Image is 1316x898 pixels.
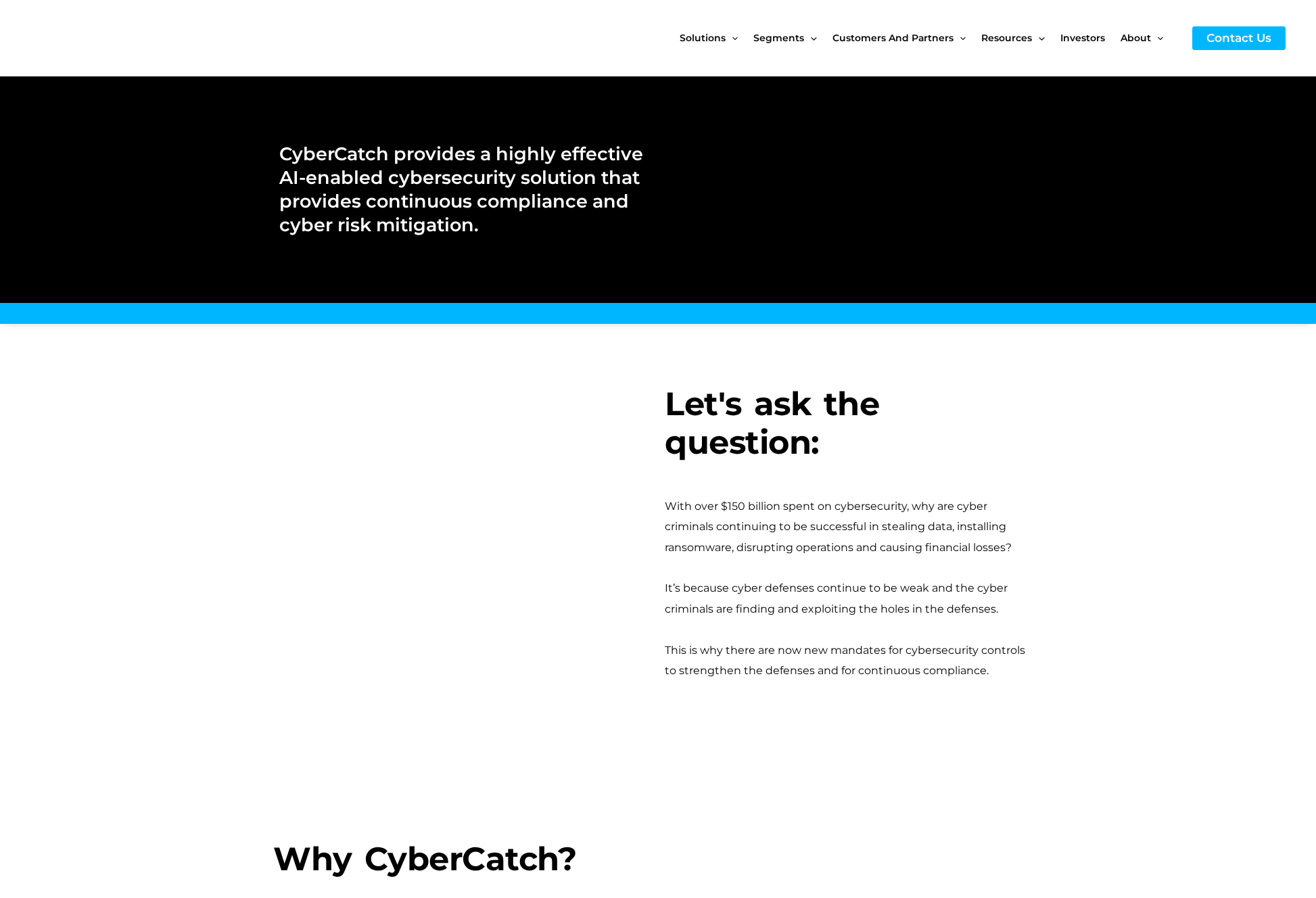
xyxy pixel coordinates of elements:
[804,9,816,66] span: Menu Toggle
[680,9,1179,66] nav: Site Navigation: New Main Menu
[753,9,804,66] span: Segments
[1151,9,1163,66] span: Menu Toggle
[680,9,726,66] span: Solutions
[1060,9,1121,66] a: Investors
[981,9,1032,66] span: Resources
[1032,9,1044,66] span: Menu Toggle
[24,10,186,66] img: CyberCatch
[665,385,1037,463] h3: Let's ask the question:
[1121,9,1151,66] span: About
[273,786,652,883] h3: Why CyberCatch?
[1060,9,1105,66] span: Investors
[954,9,966,66] span: Menu Toggle
[1192,26,1286,50] a: Contact Us
[832,9,954,66] span: Customers and Partners
[665,640,1037,682] div: This is why there are now new mandates for cybersecurity controls to strengthen the defenses and ...
[726,9,738,66] span: Menu Toggle
[665,496,1037,558] div: With over $150 billion spent on cybersecurity, why are cyber criminals continuing to be successfu...
[279,142,644,237] h2: CyberCatch provides a highly effective AI-enabled cybersecurity solution that provides continuous...
[665,578,1037,619] div: It’s because cyber defenses continue to be weak and the cyber criminals are finding and exploitin...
